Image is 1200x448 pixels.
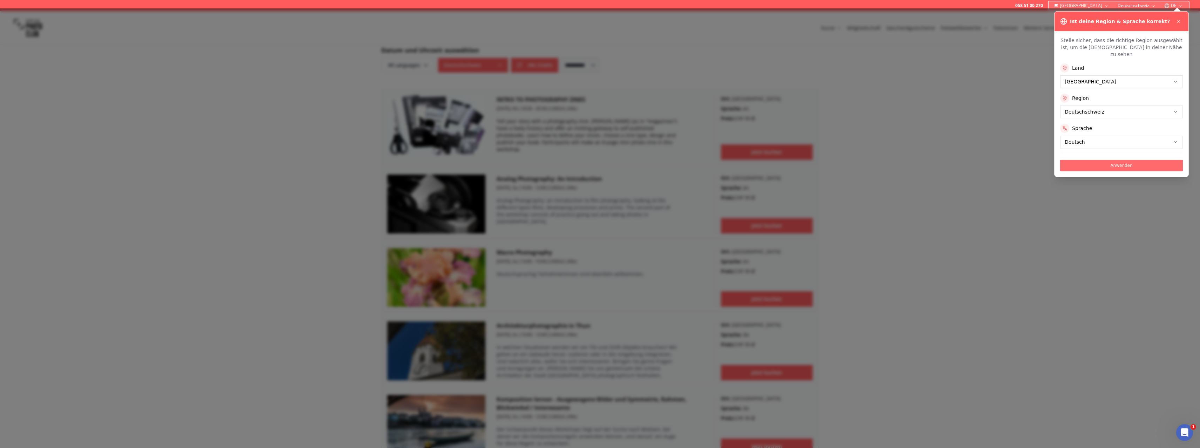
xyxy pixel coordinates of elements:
[1161,1,1186,10] button: DE
[1015,3,1043,8] a: 058 51 00 270
[1072,95,1089,102] label: Region
[1070,18,1170,25] h3: Ist deine Region & Sprache korrekt?
[1051,1,1112,10] button: [GEOGRAPHIC_DATA]
[1191,424,1196,430] span: 1
[1060,160,1183,171] button: Anwenden
[1060,37,1183,58] p: Stelle sicher, dass die richtige Region ausgewählt ist, um die [DEMOGRAPHIC_DATA] in deiner Nähe ...
[1176,424,1193,441] iframe: Intercom live chat
[1072,65,1084,72] label: Land
[1072,125,1092,132] label: Sprache
[1115,1,1159,10] button: Deutschschweiz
